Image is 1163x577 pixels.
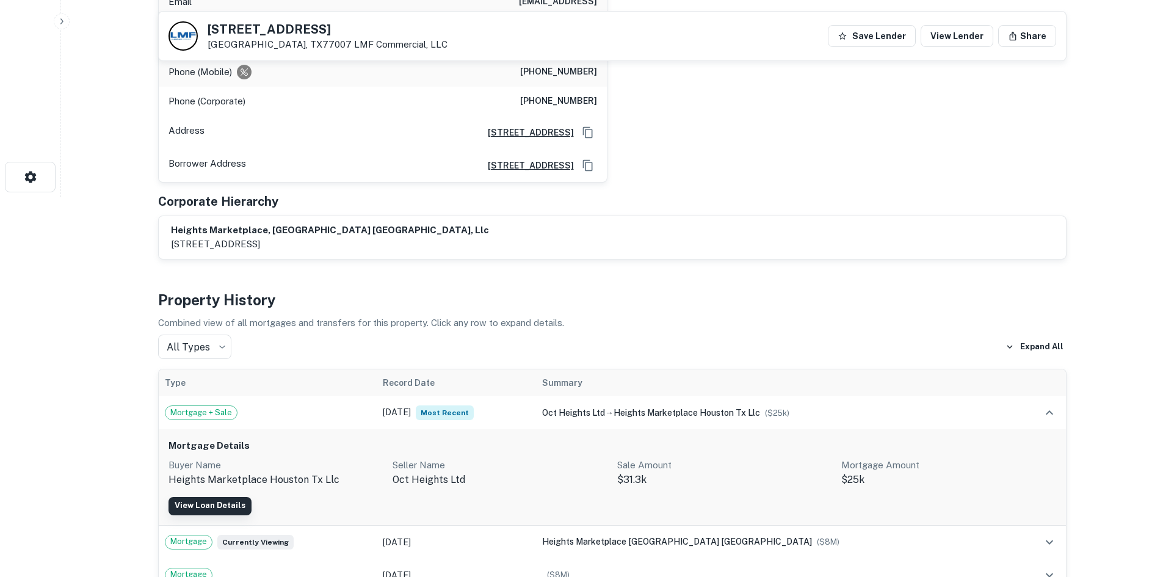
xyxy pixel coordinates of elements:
[478,126,574,139] a: [STREET_ADDRESS]
[765,408,789,418] span: ($ 25k )
[377,369,536,396] th: Record Date
[354,39,447,49] a: LMF Commercial, LLC
[208,23,447,35] h5: [STREET_ADDRESS]
[416,405,474,420] span: Most Recent
[377,526,536,559] td: [DATE]
[921,25,993,47] a: View Lender
[1039,532,1060,553] button: expand row
[393,458,607,473] p: Seller Name
[168,439,1056,453] h6: Mortgage Details
[208,39,447,50] p: [GEOGRAPHIC_DATA], TX77007
[817,537,839,546] span: ($ 8M )
[542,537,812,546] span: heights marketplace [GEOGRAPHIC_DATA] [GEOGRAPHIC_DATA]
[542,406,1009,419] div: →
[168,94,245,109] p: Phone (Corporate)
[168,156,246,175] p: Borrower Address
[1102,479,1163,538] iframe: Chat Widget
[237,65,252,79] div: Requests to not be contacted at this number
[168,497,252,515] a: View Loan Details
[168,473,383,487] p: heights marketplace houston tx llc
[1002,338,1067,356] button: Expand All
[579,156,597,175] button: Copy Address
[159,369,377,396] th: Type
[998,25,1056,47] button: Share
[171,223,489,238] h6: heights marketplace, [GEOGRAPHIC_DATA] [GEOGRAPHIC_DATA], llc
[377,396,536,429] td: [DATE]
[158,316,1067,330] p: Combined view of all mortgages and transfers for this property. Click any row to expand details.
[168,65,232,79] p: Phone (Mobile)
[168,458,383,473] p: Buyer Name
[165,407,237,419] span: Mortgage + Sale
[542,408,605,418] span: oct heights ltd
[1039,402,1060,423] button: expand row
[158,192,278,211] h5: Corporate Hierarchy
[614,408,760,418] span: heights marketplace houston tx llc
[617,473,832,487] p: $31.3k
[617,458,832,473] p: Sale Amount
[158,289,1067,311] h4: Property History
[520,65,597,79] h6: [PHONE_NUMBER]
[520,94,597,109] h6: [PHONE_NUMBER]
[217,535,294,550] span: Currently viewing
[841,473,1056,487] p: $25k
[168,123,205,142] p: Address
[579,123,597,142] button: Copy Address
[828,25,916,47] button: Save Lender
[478,159,574,172] a: [STREET_ADDRESS]
[841,458,1056,473] p: Mortgage Amount
[393,473,607,487] p: oct heights ltd
[158,335,231,359] div: All Types
[171,237,489,252] p: [STREET_ADDRESS]
[165,535,212,548] span: Mortgage
[536,369,1015,396] th: Summary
